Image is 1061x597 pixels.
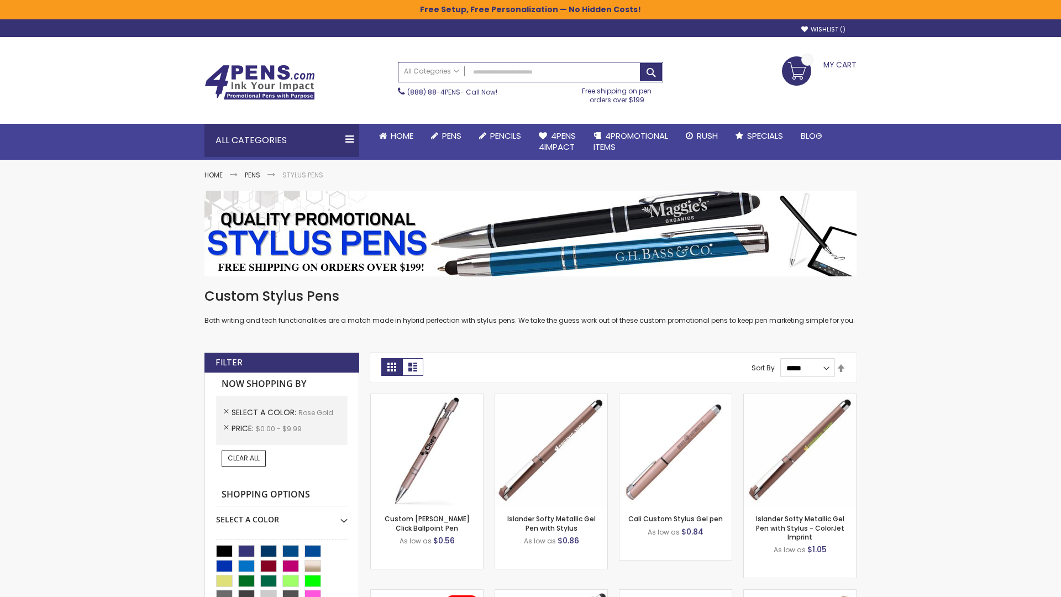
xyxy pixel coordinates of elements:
[204,124,359,157] div: All Categories
[558,535,579,546] span: $0.86
[593,130,668,153] span: 4PROMOTIONAL ITEMS
[398,62,465,81] a: All Categories
[222,451,266,466] a: Clear All
[681,526,703,537] span: $0.84
[747,130,783,142] span: Specials
[204,65,315,100] img: 4Pens Custom Pens and Promotional Products
[371,394,483,506] img: Custom Alex II Click Ballpoint Pen-Rose Gold
[530,124,585,160] a: 4Pens4impact
[204,170,223,180] a: Home
[216,373,348,396] strong: Now Shopping by
[524,536,556,546] span: As low as
[216,483,348,507] strong: Shopping Options
[507,514,596,532] a: Islander Softy Metallic Gel Pen with Stylus
[756,514,844,541] a: Islander Softy Metallic Gel Pen with Stylus - ColorJet Imprint
[385,514,470,532] a: Custom [PERSON_NAME] Click Ballpoint Pen
[752,363,775,373] label: Sort By
[774,545,806,554] span: As low as
[232,407,298,418] span: Select A Color
[619,394,732,506] img: Cali Custom Stylus Gel pen-Rose Gold
[256,424,302,433] span: $0.00 - $9.99
[245,170,260,180] a: Pens
[539,130,576,153] span: 4Pens 4impact
[677,124,727,148] a: Rush
[571,82,664,104] div: Free shipping on pen orders over $199
[228,453,260,463] span: Clear All
[381,358,402,376] strong: Grid
[744,394,856,403] a: Islander Softy Metallic Gel Pen with Stylus - ColorJet Imprint-Rose Gold
[204,287,857,326] div: Both writing and tech functionalities are a match made in hybrid perfection with stylus pens. We ...
[744,394,856,506] img: Islander Softy Metallic Gel Pen with Stylus - ColorJet Imprint-Rose Gold
[371,394,483,403] a: Custom Alex II Click Ballpoint Pen-Rose Gold
[801,25,845,34] a: Wishlist
[298,408,333,417] span: Rose Gold
[792,124,831,148] a: Blog
[232,423,256,434] span: Price
[422,124,470,148] a: Pens
[400,536,432,546] span: As low as
[495,394,607,506] img: Islander Softy Metallic Gel Pen with Stylus-Rose Gold
[391,130,413,142] span: Home
[495,394,607,403] a: Islander Softy Metallic Gel Pen with Stylus-Rose Gold
[619,394,732,403] a: Cali Custom Stylus Gel pen-Rose Gold
[370,124,422,148] a: Home
[490,130,521,142] span: Pencils
[216,506,348,525] div: Select A Color
[404,67,459,76] span: All Categories
[442,130,461,142] span: Pens
[282,170,323,180] strong: Stylus Pens
[204,287,857,305] h1: Custom Stylus Pens
[204,191,857,276] img: Stylus Pens
[470,124,530,148] a: Pencils
[727,124,792,148] a: Specials
[216,357,243,369] strong: Filter
[648,527,680,537] span: As low as
[801,130,822,142] span: Blog
[433,535,455,546] span: $0.56
[628,514,723,523] a: Cali Custom Stylus Gel pen
[407,87,460,97] a: (888) 88-4PENS
[807,544,827,555] span: $1.05
[407,87,497,97] span: - Call Now!
[697,130,718,142] span: Rush
[585,124,677,160] a: 4PROMOTIONALITEMS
